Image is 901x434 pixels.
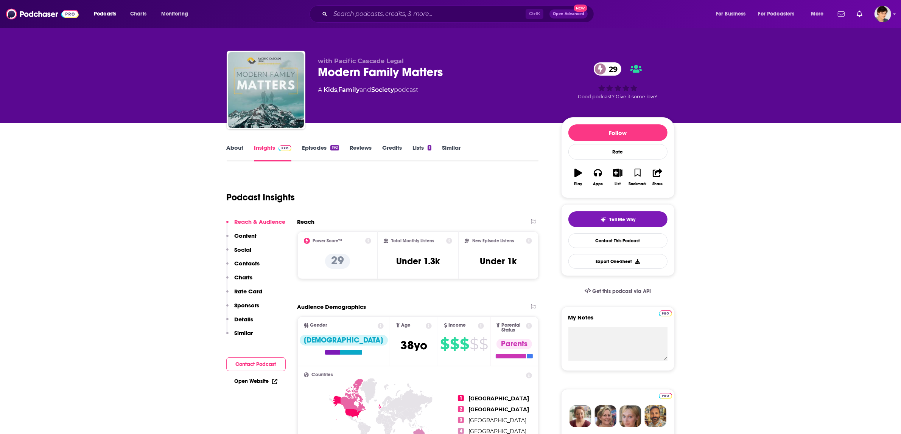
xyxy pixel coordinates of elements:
[568,254,668,269] button: Export One-Sheet
[350,144,372,161] a: Reviews
[449,323,466,328] span: Income
[226,260,260,274] button: Contacts
[460,338,469,350] span: $
[156,8,198,20] button: open menu
[235,302,260,309] p: Sponsors
[468,395,529,402] span: [GEOGRAPHIC_DATA]
[553,12,584,16] span: Open Advanced
[875,6,891,22] button: Show profile menu
[297,303,366,310] h2: Audience Demographics
[226,274,253,288] button: Charts
[235,232,257,239] p: Content
[570,405,591,427] img: Sydney Profile
[588,164,608,191] button: Apps
[496,339,532,349] div: Parents
[472,238,514,243] h2: New Episode Listens
[458,417,464,423] span: 3
[226,316,254,330] button: Details
[568,233,668,248] a: Contact This Podcast
[228,52,304,128] img: Modern Family Matters
[330,145,339,150] div: 192
[468,417,526,424] span: [GEOGRAPHIC_DATA]
[450,338,459,350] span: $
[549,9,588,19] button: Open AdvancedNew
[400,338,427,353] span: 38 yo
[593,182,603,186] div: Apps
[94,9,116,19] span: Podcasts
[628,164,647,191] button: Bookmark
[647,164,667,191] button: Share
[659,309,672,316] a: Pro website
[835,8,848,20] a: Show notifications dropdown
[601,62,621,76] span: 29
[235,218,286,225] p: Reach & Audience
[235,274,253,281] p: Charts
[235,246,252,253] p: Social
[568,211,668,227] button: tell me why sparkleTell Me Why
[300,335,388,346] div: [DEMOGRAPHIC_DATA]
[468,406,529,413] span: [GEOGRAPHIC_DATA]
[479,338,488,350] span: $
[310,323,327,328] span: Gender
[619,405,641,427] img: Jules Profile
[568,144,668,160] div: Rate
[458,428,464,434] span: 4
[568,164,588,191] button: Play
[875,6,891,22] span: Logged in as bethwouldknow
[312,372,333,377] span: Countries
[235,288,263,295] p: Rate Card
[161,9,188,19] span: Monitoring
[125,8,151,20] a: Charts
[806,8,833,20] button: open menu
[318,85,419,95] div: A podcast
[579,282,657,301] a: Get this podcast via API
[574,5,587,12] span: New
[716,9,746,19] span: For Business
[89,8,126,20] button: open menu
[629,182,646,186] div: Bookmark
[391,238,434,243] h2: Total Monthly Listens
[382,144,402,161] a: Credits
[568,124,668,141] button: Follow
[574,182,582,186] div: Play
[235,329,253,336] p: Similar
[458,406,464,412] span: 2
[470,338,478,350] span: $
[226,357,286,371] button: Contact Podcast
[372,86,394,93] a: Society
[758,9,795,19] span: For Podcasters
[360,86,372,93] span: and
[615,182,621,186] div: List
[6,7,79,21] img: Podchaser - Follow, Share and Rate Podcasts
[442,144,461,161] a: Similar
[325,254,350,269] p: 29
[578,94,658,99] span: Good podcast? Give it some love!
[594,62,621,76] a: 29
[526,9,543,19] span: Ctrl K
[608,164,627,191] button: List
[226,232,257,246] button: Content
[235,260,260,267] p: Contacts
[318,57,404,65] span: with Pacific Cascade Legal
[226,302,260,316] button: Sponsors
[711,8,755,20] button: open menu
[428,145,431,150] div: 1
[753,8,806,20] button: open menu
[396,256,440,267] h3: Under 1.3k
[561,57,675,104] div: 29Good podcast? Give it some love!
[279,145,292,151] img: Podchaser Pro
[609,217,635,223] span: Tell Me Why
[600,217,606,223] img: tell me why sparkle
[226,246,252,260] button: Social
[480,256,517,267] h3: Under 1k
[235,378,277,384] a: Open Website
[227,144,244,161] a: About
[338,86,339,93] span: ,
[412,144,431,161] a: Lists1
[594,405,616,427] img: Barbara Profile
[440,338,449,350] span: $
[235,316,254,323] p: Details
[130,9,146,19] span: Charts
[339,86,360,93] a: Family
